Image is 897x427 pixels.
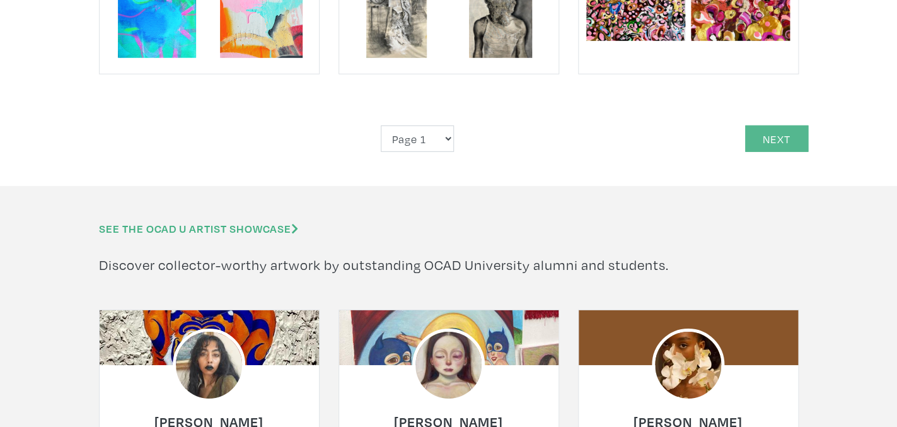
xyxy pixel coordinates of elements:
[154,410,263,424] a: [PERSON_NAME]
[99,221,298,236] a: See the OCAD U Artist Showcase
[412,329,485,402] img: phpThumb.php
[394,410,503,424] a: [PERSON_NAME]
[173,329,246,402] img: phpThumb.php
[634,410,743,424] a: [PERSON_NAME]
[745,126,808,153] a: Next
[99,254,799,276] p: Discover collector-worthy artwork by outstanding OCAD University alumni and students.
[652,329,725,402] img: phpThumb.php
